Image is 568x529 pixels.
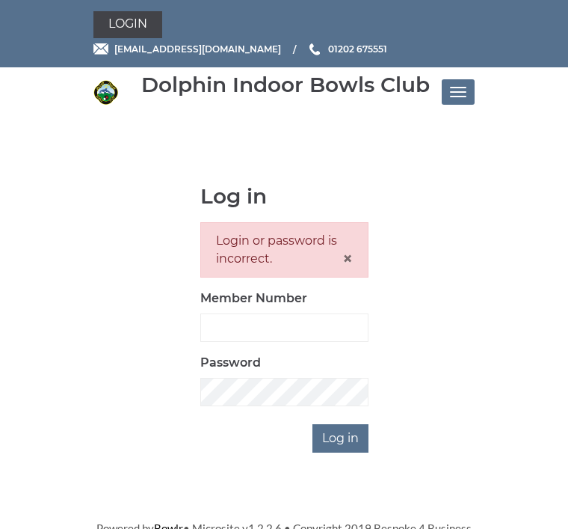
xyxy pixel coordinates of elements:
[309,43,320,55] img: Phone us
[200,354,261,372] label: Password
[93,80,118,105] img: Dolphin Indoor Bowls Club
[328,43,387,55] span: 01202 675551
[200,185,368,208] h1: Log in
[312,424,368,453] input: Log in
[307,42,387,56] a: Phone us 01202 675551
[93,42,281,56] a: Email [EMAIL_ADDRESS][DOMAIN_NAME]
[200,290,307,308] label: Member Number
[342,250,353,268] button: Close
[93,43,108,55] img: Email
[93,11,162,38] a: Login
[141,73,430,97] div: Dolphin Indoor Bowls Club
[200,222,368,278] div: Login or password is incorrect.
[114,43,281,55] span: [EMAIL_ADDRESS][DOMAIN_NAME]
[442,79,475,105] button: Toggle navigation
[342,248,353,269] span: ×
